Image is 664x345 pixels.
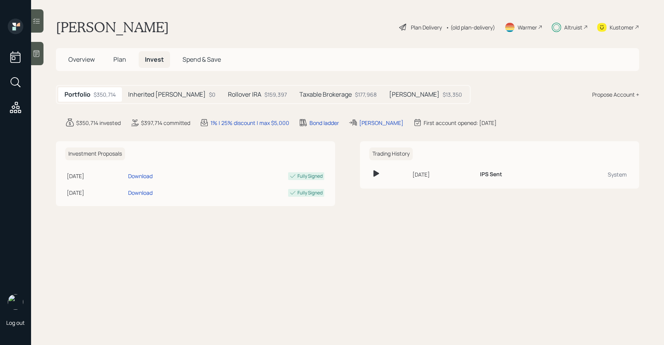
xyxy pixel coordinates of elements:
[592,90,639,99] div: Propose Account +
[561,170,627,179] div: System
[443,90,462,99] div: $13,350
[145,55,164,64] span: Invest
[412,170,474,179] div: [DATE]
[446,23,495,31] div: • (old plan-delivery)
[359,119,403,127] div: [PERSON_NAME]
[518,23,537,31] div: Warmer
[128,172,153,180] div: Download
[67,172,125,180] div: [DATE]
[610,23,634,31] div: Kustomer
[299,91,352,98] h5: Taxable Brokerage
[369,147,413,160] h6: Trading History
[355,90,377,99] div: $177,968
[128,189,153,197] div: Download
[264,90,287,99] div: $159,397
[94,90,116,99] div: $350,714
[228,91,261,98] h5: Rollover IRA
[67,189,125,197] div: [DATE]
[68,55,95,64] span: Overview
[76,119,121,127] div: $350,714 invested
[128,91,206,98] h5: Inherited [PERSON_NAME]
[113,55,126,64] span: Plan
[209,90,216,99] div: $0
[389,91,440,98] h5: [PERSON_NAME]
[141,119,190,127] div: $397,714 committed
[6,319,25,326] div: Log out
[564,23,582,31] div: Altruist
[8,294,23,310] img: sami-boghos-headshot.png
[297,173,323,180] div: Fully Signed
[424,119,497,127] div: First account opened: [DATE]
[56,19,169,36] h1: [PERSON_NAME]
[65,147,125,160] h6: Investment Proposals
[297,189,323,196] div: Fully Signed
[411,23,442,31] div: Plan Delivery
[64,91,90,98] h5: Portfolio
[210,119,289,127] div: 1% | 25% discount | max $5,000
[309,119,339,127] div: Bond ladder
[480,171,502,178] h6: IPS Sent
[183,55,221,64] span: Spend & Save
